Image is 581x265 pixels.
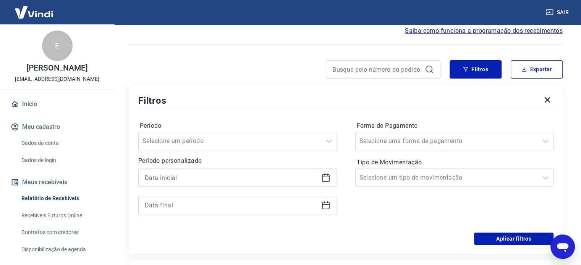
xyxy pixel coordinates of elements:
a: Dados de login [18,153,105,168]
p: Período personalizado [138,156,337,165]
p: [EMAIL_ADDRESS][DOMAIN_NAME] [15,75,99,83]
button: Meu cadastro [9,119,105,135]
input: Data final [145,199,318,211]
button: Aplicar filtros [474,233,553,245]
a: Disponibilização de agenda [18,242,105,257]
iframe: Botão para abrir a janela de mensagens [550,234,575,259]
button: Meus recebíveis [9,174,105,191]
img: Vindi [9,0,59,24]
p: [PERSON_NAME] [26,64,87,72]
button: Sair [544,5,572,19]
h5: Filtros [138,95,167,107]
a: Início [9,96,105,112]
a: Recebíveis Futuros Online [18,208,105,223]
label: Período [140,121,335,130]
div: E [42,31,73,61]
a: Dados da conta [18,135,105,151]
a: Contratos com credores [18,225,105,240]
input: Busque pelo número do pedido [332,64,422,75]
button: Exportar [511,60,563,79]
input: Data inicial [145,172,318,183]
a: Saiba como funciona a programação dos recebimentos [405,26,563,35]
a: Relatório de Recebíveis [18,191,105,206]
button: Filtros [450,60,502,79]
label: Tipo de Movimentação [357,158,552,167]
label: Forma de Pagamento [357,121,552,130]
